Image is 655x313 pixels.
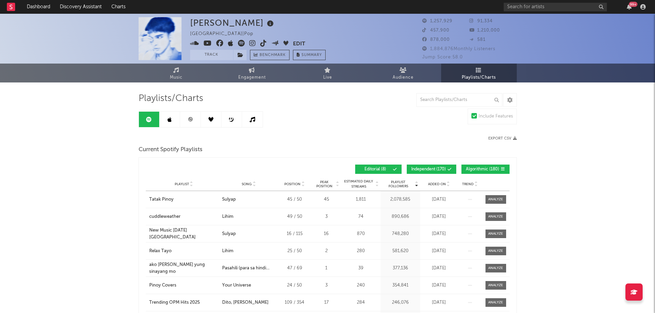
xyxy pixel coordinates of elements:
[422,299,456,306] div: [DATE]
[411,167,446,171] span: Independent ( 170 )
[382,299,418,306] div: 246,076
[238,74,266,82] span: Engagement
[343,196,379,203] div: 1,811
[242,182,252,186] span: Song
[416,93,502,107] input: Search Playlists/Charts
[250,50,290,60] a: Benchmark
[222,231,236,237] div: Sulyap
[627,4,632,10] button: 99+
[149,248,172,255] div: Relax Tayo
[422,37,450,42] span: 878,000
[466,167,499,171] span: Algorithmic ( 180 )
[314,231,339,237] div: 16
[422,213,456,220] div: [DATE]
[302,53,322,57] span: Summary
[428,182,446,186] span: Added On
[441,64,517,82] a: Playlists/Charts
[629,2,637,7] div: 99 +
[343,265,379,272] div: 39
[393,74,414,82] span: Audience
[422,196,456,203] div: [DATE]
[149,227,219,241] a: New Music [DATE] [GEOGRAPHIC_DATA]
[214,64,290,82] a: Engagement
[360,167,391,171] span: Editorial ( 8 )
[314,299,339,306] div: 17
[293,50,326,60] button: Summary
[284,182,301,186] span: Position
[343,282,379,289] div: 240
[139,64,214,82] a: Music
[343,299,379,306] div: 284
[343,231,379,237] div: 870
[407,165,456,174] button: Independent(170)
[149,213,181,220] div: cuddleweather
[314,282,339,289] div: 3
[149,299,219,306] a: Trending OPM Hits 2025
[314,213,339,220] div: 3
[469,19,493,23] span: 91,334
[279,231,310,237] div: 16 / 115
[422,28,449,33] span: 457,900
[382,282,418,289] div: 354,841
[382,248,418,255] div: 581,620
[222,282,251,289] div: Your Universe
[422,265,456,272] div: [DATE]
[462,182,473,186] span: Trend
[382,265,418,272] div: 377,136
[462,74,496,82] span: Playlists/Charts
[382,231,418,237] div: 748,280
[149,261,219,275] a: ako [PERSON_NAME] yung sinayang mo
[279,248,310,255] div: 25 / 50
[279,282,310,289] div: 24 / 50
[175,182,189,186] span: Playlist
[355,165,402,174] button: Editorial(8)
[222,196,236,203] div: Sulyap
[279,265,310,272] div: 47 / 69
[422,55,463,59] span: Jump Score: 58.0
[279,299,310,306] div: 109 / 354
[149,282,176,289] div: Pinoy Covers
[279,213,310,220] div: 49 / 50
[190,30,261,38] div: [GEOGRAPHIC_DATA] | Pop
[469,37,485,42] span: 581
[314,248,339,255] div: 2
[314,265,339,272] div: 1
[343,179,375,189] span: Estimated Daily Streams
[365,64,441,82] a: Audience
[469,28,500,33] span: 1,210,000
[222,265,276,272] div: Pasahili (para sa hindi pinili)
[422,47,495,51] span: 1,884,876 Monthly Listeners
[293,40,305,48] button: Edit
[422,19,452,23] span: 1,257,929
[222,248,233,255] div: Lihim
[323,74,332,82] span: Live
[149,248,219,255] a: Relax Tayo
[314,196,339,203] div: 45
[170,74,183,82] span: Music
[149,282,219,289] a: Pinoy Covers
[382,180,414,188] span: Playlist Followers
[343,213,379,220] div: 74
[382,196,418,203] div: 2,078,585
[149,196,219,203] a: Tatak Pinoy
[422,282,456,289] div: [DATE]
[290,64,365,82] a: Live
[260,51,286,59] span: Benchmark
[149,196,174,203] div: Tatak Pinoy
[422,248,456,255] div: [DATE]
[139,146,203,154] span: Current Spotify Playlists
[504,3,607,11] input: Search for artists
[343,248,379,255] div: 280
[461,165,510,174] button: Algorithmic(180)
[422,231,456,237] div: [DATE]
[279,196,310,203] div: 45 / 50
[382,213,418,220] div: 890,686
[139,94,203,103] span: Playlists/Charts
[222,299,269,306] div: Dito, [PERSON_NAME]
[149,299,200,306] div: Trending OPM Hits 2025
[314,180,335,188] span: Peak Position
[149,213,219,220] a: cuddleweather
[222,213,233,220] div: Lihim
